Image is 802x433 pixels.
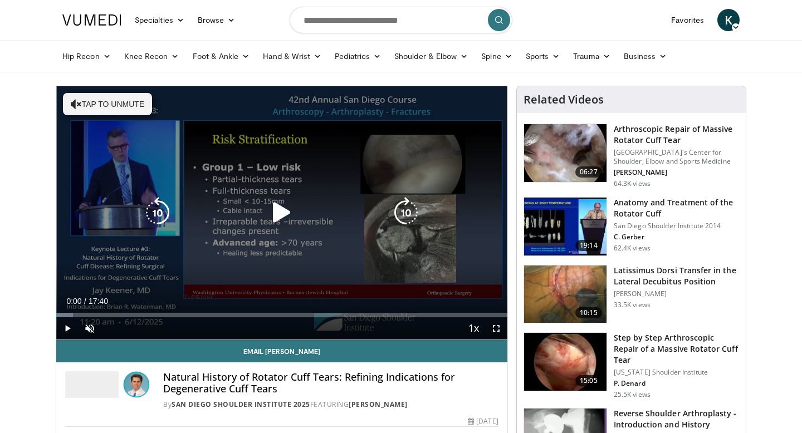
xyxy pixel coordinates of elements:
[519,45,567,67] a: Sports
[63,93,152,115] button: Tap to unmute
[89,297,108,306] span: 17:40
[614,289,739,298] p: [PERSON_NAME]
[614,244,651,253] p: 62.4K views
[614,197,739,219] h3: Anatomy and Treatment of the Rotator Cuff
[524,265,739,324] a: 10:15 Latissimus Dorsi Transfer in the Lateral Decubitus Position [PERSON_NAME] 33.5K views
[614,390,651,399] p: 25.5K views
[664,9,711,31] a: Favorites
[614,379,739,388] p: P. Denard
[524,93,604,106] h4: Related Videos
[614,124,739,146] h3: Arthroscopic Repair of Massive Rotator Cuff Tear
[614,168,739,177] p: [PERSON_NAME]
[172,400,310,409] a: San Diego Shoulder Institute 2025
[614,368,739,377] p: [US_STATE] Shoulder Institute
[123,371,150,398] img: Avatar
[328,45,388,67] a: Pediatrics
[388,45,475,67] a: Shoulder & Elbow
[524,197,739,256] a: 19:14 Anatomy and Treatment of the Rotator Cuff San Diego Shoulder Institute 2014 C. Gerber 62.4K...
[614,332,739,366] h3: Step by Step Arthroscopic Repair of a Massive Rotator Cuff Tear
[485,317,507,339] button: Fullscreen
[66,297,81,306] span: 0:00
[524,333,607,391] img: 7cd5bdb9-3b5e-40f2-a8f4-702d57719c06.150x105_q85_crop-smart_upscale.jpg
[614,301,651,309] p: 33.5K views
[575,375,602,386] span: 15:05
[524,124,739,188] a: 06:27 Arthroscopic Repair of Massive Rotator Cuff Tear [GEOGRAPHIC_DATA]'s Center for Shoulder, E...
[614,148,739,166] p: [GEOGRAPHIC_DATA]'s Center for Shoulder, Elbow and Sports Medicine
[163,400,498,410] div: By FEATURING
[717,9,740,31] a: K
[524,124,607,182] img: 281021_0002_1.png.150x105_q85_crop-smart_upscale.jpg
[163,371,498,395] h4: Natural History of Rotator Cuff Tears: Refining Indications for Degenerative Cuff Tears
[524,198,607,255] img: 58008271-3059-4eea-87a5-8726eb53a503.150x105_q85_crop-smart_upscale.jpg
[614,408,739,430] h3: Reverse Shoulder Arthroplasty - Introduction and History
[56,313,507,317] div: Progress Bar
[575,166,602,178] span: 06:27
[524,265,607,323] img: 38501_0000_3.png.150x105_q85_crop-smart_upscale.jpg
[566,45,617,67] a: Trauma
[468,416,498,426] div: [DATE]
[84,297,86,306] span: /
[290,7,512,33] input: Search topics, interventions
[614,222,739,230] p: San Diego Shoulder Institute 2014
[524,332,739,399] a: 15:05 Step by Step Arthroscopic Repair of a Massive Rotator Cuff Tear [US_STATE] Shoulder Institu...
[256,45,328,67] a: Hand & Wrist
[614,233,739,242] p: C. Gerber
[56,45,118,67] a: Hip Recon
[349,400,408,409] a: [PERSON_NAME]
[56,317,79,339] button: Play
[79,317,101,339] button: Unmute
[186,45,257,67] a: Foot & Ankle
[56,86,507,340] video-js: Video Player
[191,9,242,31] a: Browse
[56,340,507,362] a: Email [PERSON_NAME]
[128,9,191,31] a: Specialties
[614,179,651,188] p: 64.3K views
[575,240,602,251] span: 19:14
[475,45,519,67] a: Spine
[65,371,119,398] img: San Diego Shoulder Institute 2025
[118,45,186,67] a: Knee Recon
[617,45,674,67] a: Business
[62,14,121,26] img: VuMedi Logo
[463,317,485,339] button: Playback Rate
[614,265,739,287] h3: Latissimus Dorsi Transfer in the Lateral Decubitus Position
[575,307,602,318] span: 10:15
